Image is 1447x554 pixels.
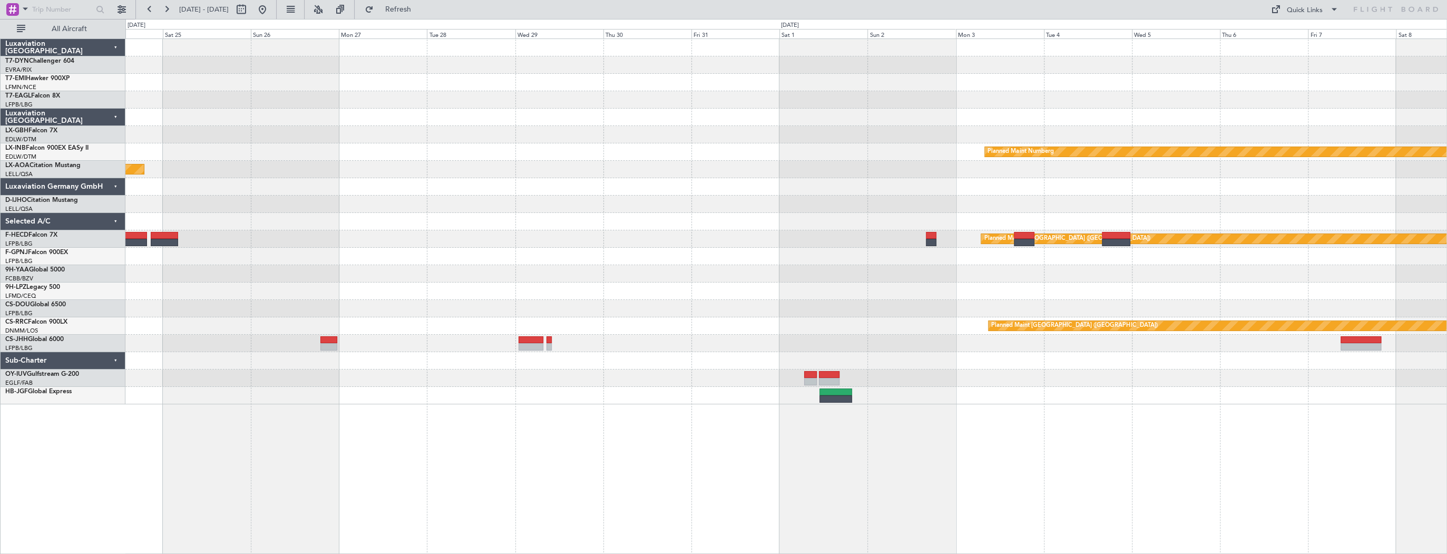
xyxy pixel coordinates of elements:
a: EDLW/DTM [5,135,36,143]
button: Refresh [360,1,423,18]
div: Thu 6 [1220,29,1308,38]
div: Tue 4 [1044,29,1132,38]
span: CS-RRC [5,319,28,325]
a: CS-JHHGlobal 6000 [5,336,64,343]
span: T7-EMI [5,75,26,82]
a: T7-EAGLFalcon 8X [5,93,60,99]
a: LFPB/LBG [5,240,33,248]
a: OY-IUVGulfstream G-200 [5,371,79,377]
div: Sat 1 [779,29,867,38]
div: Fri 7 [1308,29,1396,38]
a: DNMM/LOS [5,327,38,335]
a: 9H-LPZLegacy 500 [5,284,60,290]
div: Wed 5 [1132,29,1220,38]
div: [DATE] [128,21,145,30]
a: T7-EMIHawker 900XP [5,75,70,82]
div: [DATE] [781,21,799,30]
button: Quick Links [1266,1,1344,18]
a: EVRA/RIX [5,66,32,74]
div: Planned Maint [GEOGRAPHIC_DATA] ([GEOGRAPHIC_DATA]) [991,318,1157,334]
div: Planned Maint [GEOGRAPHIC_DATA] ([GEOGRAPHIC_DATA]) [984,231,1150,247]
a: LX-AOACitation Mustang [5,162,81,169]
div: Fri 31 [691,29,779,38]
div: Sat 25 [163,29,251,38]
a: LFPB/LBG [5,101,33,109]
button: All Aircraft [12,21,114,37]
span: CS-DOU [5,302,30,308]
div: Tue 28 [427,29,515,38]
a: LFPB/LBG [5,344,33,352]
div: Quick Links [1287,5,1323,16]
a: T7-DYNChallenger 604 [5,58,74,64]
span: D-IJHO [5,197,27,203]
span: HB-JGF [5,388,28,395]
a: LX-INBFalcon 900EX EASy II [5,145,89,151]
span: F-HECD [5,232,28,238]
a: D-IJHOCitation Mustang [5,197,78,203]
span: 9H-YAA [5,267,29,273]
a: EDLW/DTM [5,153,36,161]
span: Refresh [376,6,420,13]
a: LFMN/NCE [5,83,36,91]
a: CS-DOUGlobal 6500 [5,302,66,308]
span: T7-DYN [5,58,29,64]
a: LELL/QSA [5,170,33,178]
span: OY-IUV [5,371,27,377]
div: Mon 27 [339,29,427,38]
span: T7-EAGL [5,93,31,99]
a: LX-GBHFalcon 7X [5,128,57,134]
span: F-GPNJ [5,249,28,256]
input: Trip Number [32,2,93,17]
a: F-HECDFalcon 7X [5,232,57,238]
span: All Aircraft [27,25,111,33]
div: Mon 3 [956,29,1044,38]
a: HB-JGFGlobal Express [5,388,72,395]
a: LFPB/LBG [5,309,33,317]
div: Sun 2 [867,29,955,38]
a: CS-RRCFalcon 900LX [5,319,67,325]
a: LELL/QSA [5,205,33,213]
span: 9H-LPZ [5,284,26,290]
a: F-GPNJFalcon 900EX [5,249,68,256]
span: LX-AOA [5,162,30,169]
a: 9H-YAAGlobal 5000 [5,267,65,273]
div: Wed 29 [515,29,603,38]
span: CS-JHH [5,336,28,343]
a: LFPB/LBG [5,257,33,265]
span: LX-GBH [5,128,28,134]
span: [DATE] - [DATE] [179,5,229,14]
span: LX-INB [5,145,26,151]
div: Sun 26 [251,29,339,38]
a: FCBB/BZV [5,275,33,283]
div: Thu 30 [603,29,691,38]
a: LFMD/CEQ [5,292,36,300]
a: EGLF/FAB [5,379,33,387]
div: Planned Maint Nurnberg [988,144,1053,160]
